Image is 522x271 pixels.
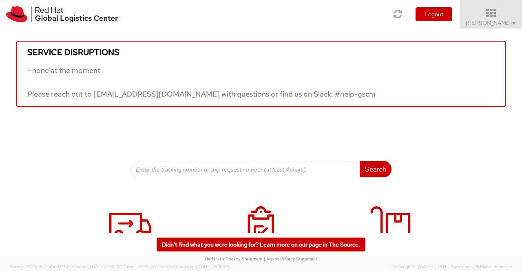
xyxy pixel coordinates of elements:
span: [PERSON_NAME] [466,19,517,26]
button: Search [360,161,391,177]
span: master, [DATE] 10:10:00 [74,264,122,269]
span: Copyright © [DATE]-[DATE] Agistix Inc., All Rights Reserved [393,264,512,270]
img: rh-logistics-00dfa346123c4ec078e1.svg [6,6,118,22]
button: Logout [416,7,452,21]
a: Red Hat's Privacy Statement [205,256,263,262]
input: Enter the tracking number or ship request number (at least 4 chars) [130,161,360,177]
span: - none at the moment Please reach out to [EMAIL_ADDRESS][DOMAIN_NAME] with questions or find us o... [27,66,376,99]
a: | Agistix Privacy Statement [264,256,317,262]
span: ▼ [512,20,517,26]
span: Server: 2025.18.0-a0edd1917ac [10,264,122,269]
span: master, [DATE] 08:10:29 [180,264,230,269]
a: Service disruptions - none at the moment Please reach out to [EMAIL_ADDRESS][DOMAIN_NAME] with qu... [16,41,506,107]
a: Didn't find what you were looking for? Learn more on our page in The Source. [157,238,365,251]
span: Client: 2025.18.0-0e69584 [124,264,230,269]
h5: Service disruptions [27,48,495,57]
